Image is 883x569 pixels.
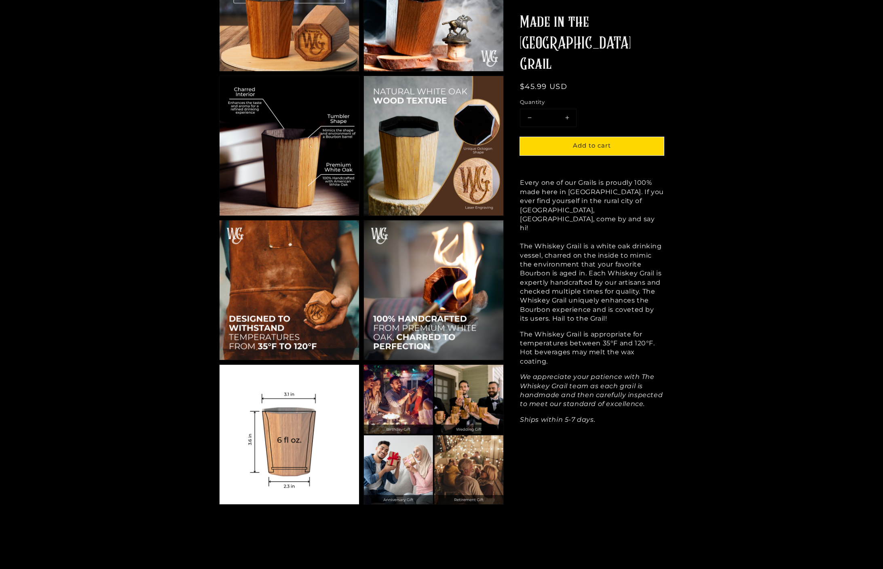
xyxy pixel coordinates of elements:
[520,373,663,408] em: We appreciate your patience with The Whiskey Grail team as each grail is handmade and then carefu...
[520,137,664,155] button: Add to cart
[220,365,359,504] img: Measurements
[520,82,567,91] span: $45.99 USD
[520,98,664,106] label: Quantity
[220,220,359,360] img: 35 to 120F
[520,178,664,323] p: Every one of our Grails is proudly 100% made here in [GEOGRAPHIC_DATA]. If you ever find yourself...
[364,365,503,504] img: For Celebrations
[520,415,595,423] em: Ships within 5-7 days.
[364,220,503,360] img: Handcrafted
[220,76,359,216] img: Grail Benefits
[573,142,611,149] span: Add to cart
[520,12,664,75] h1: Made in the [GEOGRAPHIC_DATA] Grail
[520,330,655,365] span: The Whiskey Grail is appropriate for temperatures between 35°F and 120°F. Hot beverages may melt ...
[364,76,503,216] img: Natural White Oak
